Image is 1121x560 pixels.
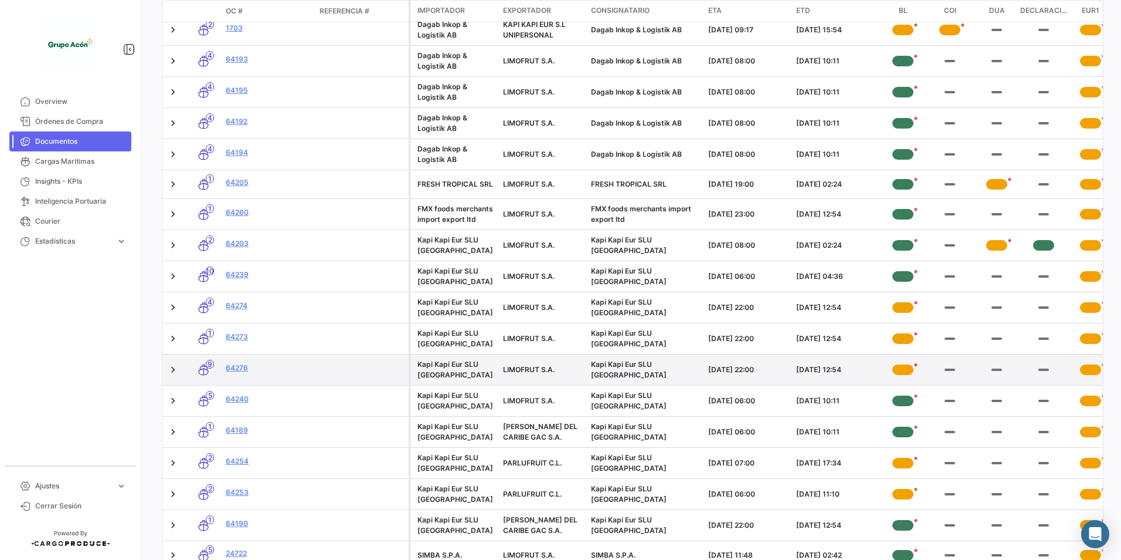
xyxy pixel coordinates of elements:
a: Expand/Collapse Row [167,488,179,500]
span: Cerrar Sesión [35,501,127,511]
div: [DATE] 12:54 [796,520,875,531]
span: 10 [206,266,214,275]
div: [DATE] 19:00 [708,179,787,190]
a: Expand/Collapse Row [167,208,179,220]
span: 2 [206,484,214,493]
div: LIMOFRUT S.A. [503,365,582,375]
a: Expand/Collapse Row [167,333,179,345]
a: 64276 [226,363,310,373]
span: FMX foods merchants import export ltd [591,204,691,224]
span: 2 [206,453,214,462]
div: PARLUFRUIT C.L. [503,489,582,500]
a: 1703 [226,23,310,33]
span: Insights - KPIs [35,176,127,187]
span: DUA [989,5,1005,17]
a: Cargas Marítimas [9,151,131,171]
span: Kapi Kapi Eur SLU Antwerp [591,329,667,348]
div: LIMOFRUT S.A. [503,240,582,251]
datatable-header-cell: ETD [792,1,879,22]
datatable-header-cell: Referencia # [315,1,409,21]
span: expand_more [116,481,127,491]
span: Dagab Inkop & Logistik AB [591,87,682,96]
div: Kapi Kapi Eur SLU [GEOGRAPHIC_DATA] [417,515,494,536]
div: FMX foods merchants import export ltd [417,204,494,225]
div: LIMOFRUT S.A. [503,87,582,97]
span: Importador [417,5,465,16]
span: Kapi Kapi Eur SLU España [591,235,667,255]
span: Cargas Marítimas [35,156,127,167]
div: [DATE] 06:00 [708,396,787,406]
span: Ajustes [35,481,111,491]
span: Kapi Kapi Eur SLU Antwerp [591,484,667,504]
span: 4 [206,144,214,153]
div: LIMOFRUT S.A. [503,56,582,66]
div: LIMOFRUT S.A. [503,333,582,344]
div: [DATE] 09:17 [708,25,787,35]
a: 64192 [226,116,310,127]
span: 5 [206,545,214,554]
div: [DATE] 08:00 [708,149,787,160]
div: [DATE] 06:00 [708,427,787,437]
a: 64194 [226,147,310,158]
div: [DATE] 02:24 [796,179,875,190]
span: COI [944,5,956,17]
div: LIMOFRUT S.A. [503,179,582,190]
span: 5 [206,391,214,400]
span: Courier [35,216,127,227]
a: Inteligencia Portuaria [9,191,131,211]
a: 64240 [226,394,310,404]
div: Kapi Kapi Eur SLU [GEOGRAPHIC_DATA] [417,297,494,318]
span: FRESH TROPICAL SRL [591,180,667,188]
a: Expand/Collapse Row [167,55,179,67]
div: Kapi Kapi Eur SLU [GEOGRAPHIC_DATA] [417,390,494,411]
div: [DATE] 10:11 [796,118,875,129]
div: [DATE] 12:54 [796,365,875,375]
div: Kapi Kapi Eur SLU [GEOGRAPHIC_DATA] [417,453,494,474]
span: Exportador [503,5,551,16]
span: expand_more [116,236,127,247]
datatable-header-cell: Importador [410,1,498,22]
a: 64205 [226,177,310,188]
div: [DATE] 10:11 [796,149,875,160]
a: Expand/Collapse Row [167,302,179,313]
a: Expand/Collapse Row [167,239,179,251]
span: Kapi Kapi Eur SLU Antwerp [591,515,667,535]
div: Dagab Inkop & Logistik AB [417,113,494,134]
div: [DATE] 07:00 [708,458,787,468]
div: LIMOFRUT S.A. [503,209,582,220]
div: [DATE] 06:00 [708,271,787,282]
span: Kapi Kapi Eur SLU Antwerp [591,266,667,286]
datatable-header-cell: Modo de Transporte [186,6,221,16]
span: 4 [206,82,214,91]
div: Kapi Kapi Eur SLU [GEOGRAPHIC_DATA] [417,235,494,256]
span: 9 [206,360,214,369]
div: [DATE] 15:54 [796,25,875,35]
span: 2 [206,235,214,244]
div: [DATE] 12:54 [796,209,875,220]
span: OC # [226,6,243,16]
span: 1 [206,422,214,431]
div: Kapi Kapi Eur SLU [GEOGRAPHIC_DATA] [417,328,494,349]
div: [DATE] 10:11 [796,427,875,437]
a: Expand/Collapse Row [167,149,179,160]
div: LIMOFRUT S.A. [503,302,582,313]
span: 1 [206,329,214,338]
a: Expand/Collapse Row [167,457,179,469]
span: ETA [708,5,722,16]
a: Expand/Collapse Row [167,364,179,376]
span: Estadísticas [35,236,111,247]
span: Inteligencia Portuaria [35,196,127,207]
div: KAPI KAPI EUR S.L UNIPERSONAL [503,19,582,41]
div: Kapi Kapi Eur SLU [GEOGRAPHIC_DATA] [417,359,494,380]
span: Dagab Inkop & Logistik AB [591,25,682,34]
div: [DATE] 10:11 [796,56,875,66]
div: [DATE] 02:24 [796,240,875,251]
a: Expand/Collapse Row [167,426,179,438]
a: 24722 [226,548,310,559]
span: 1 [206,204,214,213]
a: 64254 [226,456,310,467]
div: [DATE] 10:11 [796,87,875,97]
div: [PERSON_NAME] DEL CARIBE GAC S.A. [503,515,582,536]
div: Dagab Inkop & Logistik AB [417,19,494,41]
a: 64274 [226,301,310,311]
